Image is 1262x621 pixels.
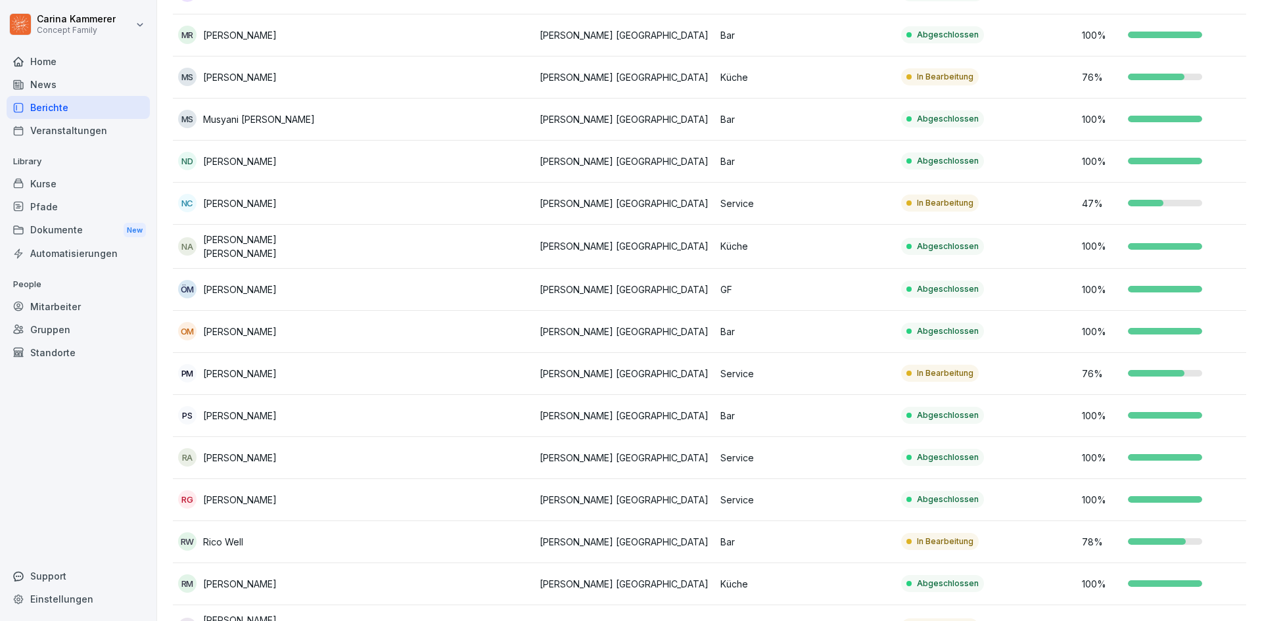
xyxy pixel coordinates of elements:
a: Gruppen [7,318,150,341]
div: NC [178,194,197,212]
p: 100 % [1082,154,1121,168]
p: Küche [720,239,891,253]
p: Bar [720,28,891,42]
div: ÖM [178,280,197,298]
p: Abgeschlossen [917,451,979,463]
p: People [7,274,150,295]
p: 100 % [1082,28,1121,42]
div: Dokumente [7,218,150,242]
p: Bar [720,409,891,423]
p: In Bearbeitung [917,71,973,83]
p: [PERSON_NAME] [GEOGRAPHIC_DATA] [540,577,710,591]
p: Abgeschlossen [917,113,979,125]
p: [PERSON_NAME] [GEOGRAPHIC_DATA] [540,451,710,465]
p: [PERSON_NAME] [203,577,277,591]
div: RM [178,574,197,593]
a: Einstellungen [7,587,150,610]
p: 100 % [1082,409,1121,423]
p: [PERSON_NAME] [GEOGRAPHIC_DATA] [540,409,710,423]
a: Standorte [7,341,150,364]
p: Abgeschlossen [917,29,979,41]
div: OM [178,322,197,340]
div: RA [178,448,197,467]
div: PS [178,406,197,425]
p: [PERSON_NAME] [GEOGRAPHIC_DATA] [540,28,710,42]
p: Service [720,196,891,210]
div: Support [7,564,150,587]
p: [PERSON_NAME] [GEOGRAPHIC_DATA] [540,367,710,380]
p: 100 % [1082,283,1121,296]
a: Berichte [7,96,150,119]
p: Abgeschlossen [917,283,979,295]
p: [PERSON_NAME] [GEOGRAPHIC_DATA] [540,112,710,126]
p: [PERSON_NAME] [203,154,277,168]
p: [PERSON_NAME] [203,409,277,423]
p: Abgeschlossen [917,155,979,167]
p: 100 % [1082,325,1121,338]
p: Carina Kammerer [37,14,116,25]
p: 100 % [1082,239,1121,253]
p: [PERSON_NAME] [GEOGRAPHIC_DATA] [540,493,710,507]
p: Abgeschlossen [917,578,979,589]
div: MS [178,110,197,128]
p: [PERSON_NAME] [203,283,277,296]
p: [PERSON_NAME] [203,325,277,338]
p: Service [720,493,891,507]
p: Concept Family [37,26,116,35]
p: Rico Well [203,535,243,549]
p: [PERSON_NAME] [203,196,277,210]
div: New [124,223,146,238]
p: [PERSON_NAME] [GEOGRAPHIC_DATA] [540,70,710,84]
p: Service [720,367,891,380]
a: DokumenteNew [7,218,150,242]
p: [PERSON_NAME] [203,451,277,465]
p: 100 % [1082,493,1121,507]
p: In Bearbeitung [917,367,973,379]
p: Bar [720,112,891,126]
p: [PERSON_NAME] [203,28,277,42]
div: RW [178,532,197,551]
p: [PERSON_NAME] [GEOGRAPHIC_DATA] [540,239,710,253]
a: Home [7,50,150,73]
div: RG [178,490,197,509]
a: Kurse [7,172,150,195]
a: Mitarbeiter [7,295,150,318]
p: Bar [720,325,891,338]
p: [PERSON_NAME] [PERSON_NAME] [203,233,348,260]
div: NA [178,237,197,256]
p: [PERSON_NAME] [GEOGRAPHIC_DATA] [540,325,710,338]
p: [PERSON_NAME] [203,367,277,380]
div: MS [178,68,197,86]
p: Abgeschlossen [917,241,979,252]
div: MR [178,26,197,44]
p: Library [7,151,150,172]
p: 76 % [1082,70,1121,84]
p: 78 % [1082,535,1121,549]
p: Bar [720,154,891,168]
div: ND [178,152,197,170]
p: 76 % [1082,367,1121,380]
p: Küche [720,70,891,84]
p: [PERSON_NAME] [GEOGRAPHIC_DATA] [540,535,710,549]
a: Veranstaltungen [7,119,150,142]
div: PM [178,364,197,382]
p: Service [720,451,891,465]
p: GF [720,283,891,296]
p: In Bearbeitung [917,536,973,547]
p: [PERSON_NAME] [GEOGRAPHIC_DATA] [540,283,710,296]
p: Abgeschlossen [917,325,979,337]
p: [PERSON_NAME] [203,493,277,507]
a: News [7,73,150,96]
p: Küche [720,577,891,591]
p: [PERSON_NAME] [GEOGRAPHIC_DATA] [540,196,710,210]
a: Automatisierungen [7,242,150,265]
p: Abgeschlossen [917,494,979,505]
